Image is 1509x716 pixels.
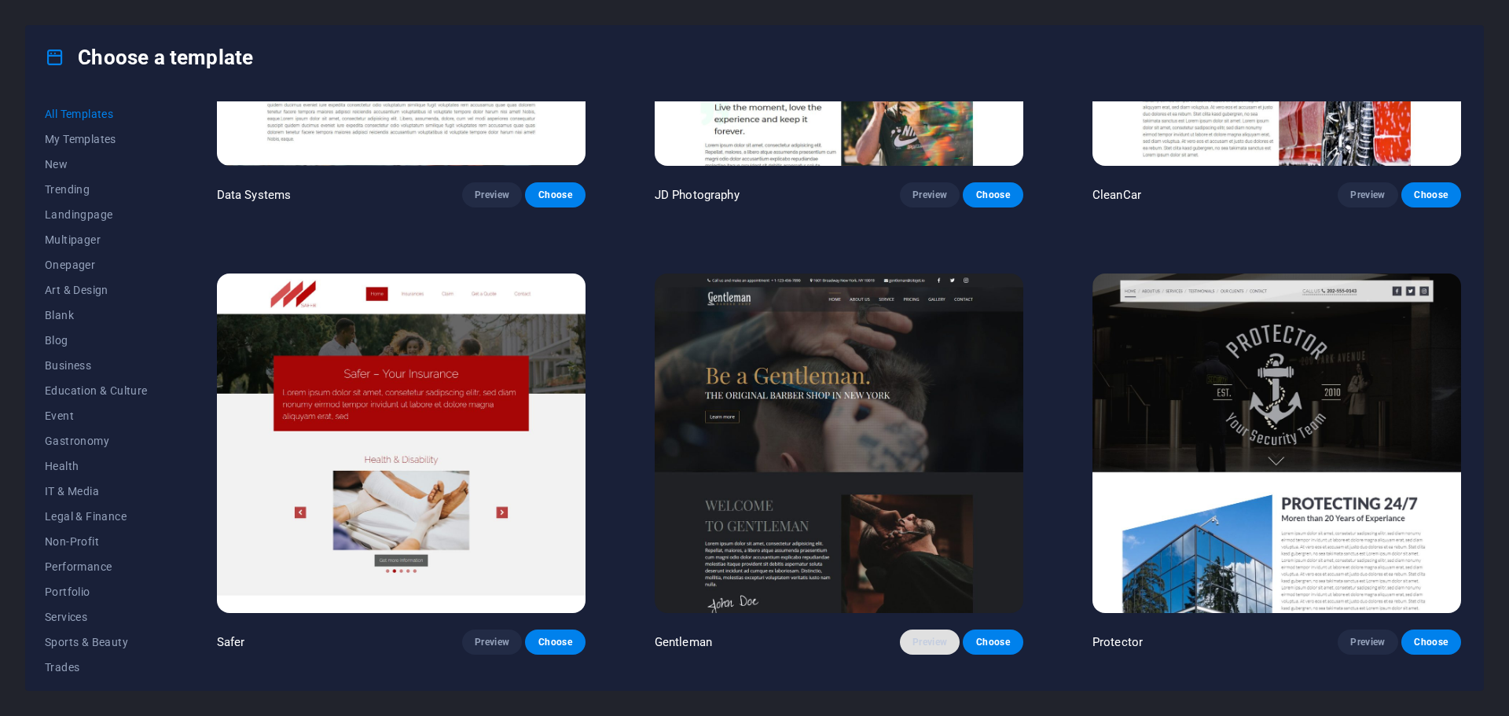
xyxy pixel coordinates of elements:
span: Choose [538,189,572,201]
p: Protector [1092,634,1143,650]
button: Multipager [45,227,148,252]
button: Blog [45,328,148,353]
button: Choose [963,182,1023,207]
span: Landingpage [45,208,148,221]
button: Event [45,403,148,428]
button: Education & Culture [45,378,148,403]
span: Legal & Finance [45,510,148,523]
button: Preview [462,182,522,207]
span: Performance [45,560,148,573]
span: Trending [45,183,148,196]
button: Preview [900,630,960,655]
button: Sports & Beauty [45,630,148,655]
span: Preview [475,189,509,201]
p: Data Systems [217,187,292,203]
button: Choose [1401,630,1461,655]
button: Preview [900,182,960,207]
button: Business [45,353,148,378]
span: Preview [475,636,509,648]
span: Business [45,359,148,372]
span: Art & Design [45,284,148,296]
span: Sports & Beauty [45,636,148,648]
span: Trades [45,661,148,674]
span: Event [45,409,148,422]
button: Preview [462,630,522,655]
span: All Templates [45,108,148,120]
span: Non-Profit [45,535,148,548]
button: Choose [525,182,585,207]
span: Blank [45,309,148,321]
span: Preview [1350,636,1385,648]
button: Health [45,453,148,479]
button: All Templates [45,101,148,127]
button: Landingpage [45,202,148,227]
button: Portfolio [45,579,148,604]
button: Trending [45,177,148,202]
span: Health [45,460,148,472]
button: Legal & Finance [45,504,148,529]
button: Onepager [45,252,148,277]
span: IT & Media [45,485,148,498]
span: Choose [1414,189,1448,201]
span: Choose [975,636,1010,648]
span: Gastronomy [45,435,148,447]
span: Services [45,611,148,623]
img: Protector [1092,274,1461,613]
span: My Templates [45,133,148,145]
p: Gentleman [655,634,712,650]
p: CleanCar [1092,187,1141,203]
span: Onepager [45,259,148,271]
span: Education & Culture [45,384,148,397]
span: Blog [45,334,148,347]
button: Gastronomy [45,428,148,453]
button: My Templates [45,127,148,152]
button: Choose [525,630,585,655]
button: Preview [1338,182,1397,207]
button: Trades [45,655,148,680]
button: Services [45,604,148,630]
button: Art & Design [45,277,148,303]
button: IT & Media [45,479,148,504]
span: Preview [1350,189,1385,201]
p: Safer [217,634,245,650]
span: Choose [538,636,572,648]
button: Blank [45,303,148,328]
button: Non-Profit [45,529,148,554]
span: Preview [912,189,947,201]
span: Multipager [45,233,148,246]
span: Choose [1414,636,1448,648]
button: Performance [45,554,148,579]
button: New [45,152,148,177]
button: Preview [1338,630,1397,655]
img: Gentleman [655,274,1023,613]
h4: Choose a template [45,45,253,70]
button: Choose [963,630,1023,655]
img: Safer [217,274,586,613]
span: Preview [912,636,947,648]
span: Portfolio [45,586,148,598]
button: Choose [1401,182,1461,207]
span: Choose [975,189,1010,201]
p: JD Photography [655,187,740,203]
span: New [45,158,148,171]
